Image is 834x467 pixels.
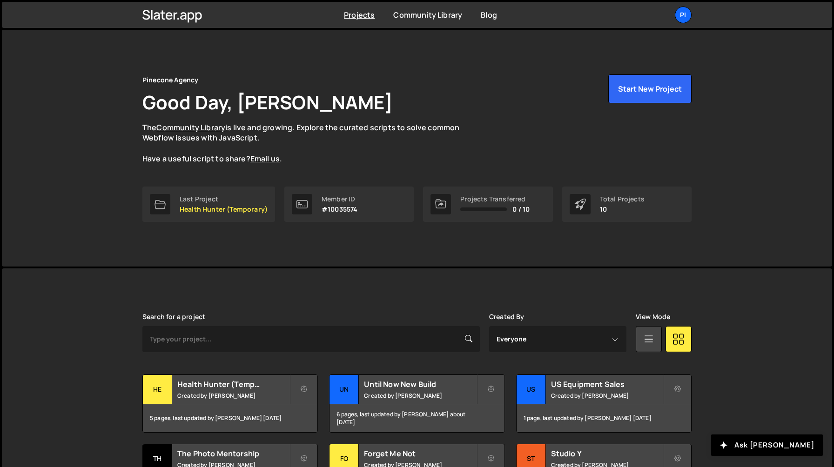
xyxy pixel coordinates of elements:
[516,374,692,433] a: US US Equipment Sales Created by [PERSON_NAME] 1 page, last updated by [PERSON_NAME] [DATE]
[330,375,359,404] div: Un
[142,313,205,320] label: Search for a project
[156,122,225,133] a: Community Library
[364,392,476,400] small: Created by [PERSON_NAME]
[489,313,525,320] label: Created By
[636,313,670,320] label: View Mode
[142,187,275,222] a: Last Project Health Hunter (Temporary)
[517,375,546,404] div: US
[177,379,289,389] h2: Health Hunter (Temporary)
[364,448,476,459] h2: Forget Me Not
[551,379,663,389] h2: US Equipment Sales
[329,374,504,433] a: Un Until Now New Build Created by [PERSON_NAME] 6 pages, last updated by [PERSON_NAME] about [DATE]
[675,7,692,23] a: Pi
[551,448,663,459] h2: Studio Y
[177,392,289,400] small: Created by [PERSON_NAME]
[344,10,375,20] a: Projects
[600,195,645,203] div: Total Projects
[600,206,645,213] p: 10
[512,206,530,213] span: 0 / 10
[180,206,268,213] p: Health Hunter (Temporary)
[364,379,476,389] h2: Until Now New Build
[142,326,480,352] input: Type your project...
[177,448,289,459] h2: The Photo Mentorship
[143,375,172,404] div: He
[711,434,823,456] button: Ask [PERSON_NAME]
[322,195,357,203] div: Member ID
[142,89,393,115] h1: Good Day, [PERSON_NAME]
[330,404,504,432] div: 6 pages, last updated by [PERSON_NAME] about [DATE]
[322,206,357,213] p: #10035574
[481,10,497,20] a: Blog
[393,10,462,20] a: Community Library
[517,404,691,432] div: 1 page, last updated by [PERSON_NAME] [DATE]
[142,122,478,164] p: The is live and growing. Explore the curated scripts to solve common Webflow issues with JavaScri...
[143,404,317,432] div: 5 pages, last updated by [PERSON_NAME] [DATE]
[608,74,692,103] button: Start New Project
[551,392,663,400] small: Created by [PERSON_NAME]
[460,195,530,203] div: Projects Transferred
[180,195,268,203] div: Last Project
[142,374,318,433] a: He Health Hunter (Temporary) Created by [PERSON_NAME] 5 pages, last updated by [PERSON_NAME] [DATE]
[142,74,198,86] div: Pinecone Agency
[250,153,280,164] a: Email us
